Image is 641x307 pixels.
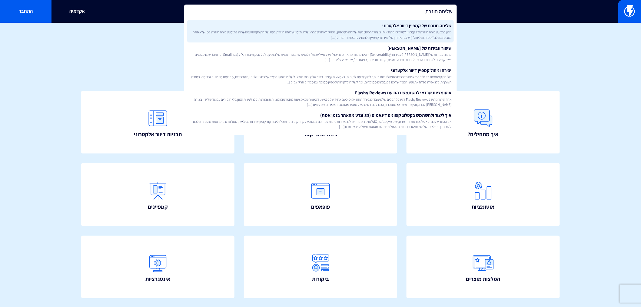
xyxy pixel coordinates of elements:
input: חיפוש מהיר... [184,5,457,19]
a: ביקורות [244,236,397,299]
span: אינטגרציות [145,275,170,283]
span: מה זה עבירות של [PERSON_NAME]? עבירות (Deliverability) – הינו מונח המתאר את היכולת של מייל שנשלח ... [190,52,451,62]
a: אוטומציות [407,163,560,226]
span: פופאפים [311,203,330,211]
span: קמפיינים [148,203,168,211]
span: ניתן לבצע שליחה חוזרת של קמפיין למי שלא פתח אותו בשתי דרכים: בעת שליחת הקמפיין, ואפילו לאחר שכבר ... [190,29,451,40]
span: אוטומציות [472,203,495,211]
span: אם האתר שלכם הוא פלטפורמת וורדפרס, שופיפיי, מג’נטו, WIX או קונימבו – יש לנו בשורות טובות עבורכם ב... [190,119,451,129]
span: שליחת קמפיינים בדוא”ל היא אחת הדרכים הפופולאריות ביותר לתקשר עם לקוחות. באמצעות קמפיין דיוור אלקט... [190,74,451,85]
span: תבניות דיוור אלקטרוני [134,130,182,138]
a: תבניות דיוור אלקטרוני [81,91,234,154]
a: איך מתחילים? [407,91,560,154]
span: איך מתחילים? [468,130,499,138]
span: המלצות מוצרים [466,275,500,283]
a: יצירה וניהול קמפיין דיוור אלקטרונישליחת קמפיינים בדוא”ל היא אחת הדרכים הפופולאריות ביותר לתקשר עם... [187,65,454,87]
a: שיפור עבירות של [PERSON_NAME]מה זה עבירות של [PERSON_NAME]? עבירות (Deliverability) – הינו מונח ה... [187,42,454,65]
a: אינטגרציות [81,236,234,299]
a: המלצות מוצרים [407,236,560,299]
a: אוטומציות שכדאי להשתמש בהם עם Flashy Reviewsאחד היתרונות של Flashy Reviews זה שכל הכלים שלנו עובד... [187,87,454,110]
span: ביקורות [312,275,329,283]
a: איך ליצור ולהשתמש בקטלוג קופונים דינאמים (מג’ונרט מהאתר בזמן אמת)אם האתר שלכם הוא פלטפורמת וורדפר... [187,110,454,132]
h1: איך אפשר לעזור? [9,32,632,44]
span: אחד היתרונות של Flashy Reviews זה שכל הכלים שלנו עובדים ביחד תחת אקוסיסטם אחיד של פלאשי, זה אומר ... [190,97,451,107]
a: קמפיינים [81,163,234,226]
a: פופאפים [244,163,397,226]
a: שליחה חוזרת של קמפיין דיוור אלקטרוניניתן לבצע שליחה חוזרת של קמפיין למי שלא פתח אותו בשתי דרכים: ... [187,20,454,42]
